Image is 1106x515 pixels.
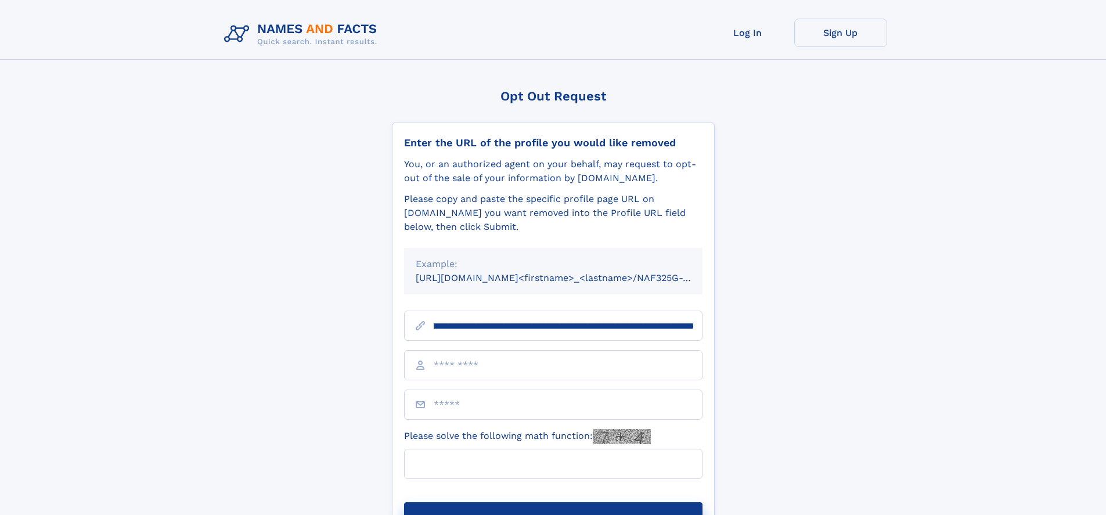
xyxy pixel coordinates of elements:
[794,19,887,47] a: Sign Up
[404,192,702,234] div: Please copy and paste the specific profile page URL on [DOMAIN_NAME] you want removed into the Pr...
[219,19,387,50] img: Logo Names and Facts
[701,19,794,47] a: Log In
[416,257,691,271] div: Example:
[404,136,702,149] div: Enter the URL of the profile you would like removed
[416,272,725,283] small: [URL][DOMAIN_NAME]<firstname>_<lastname>/NAF325G-xxxxxxxx
[392,89,715,103] div: Opt Out Request
[404,157,702,185] div: You, or an authorized agent on your behalf, may request to opt-out of the sale of your informatio...
[404,429,651,444] label: Please solve the following math function:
